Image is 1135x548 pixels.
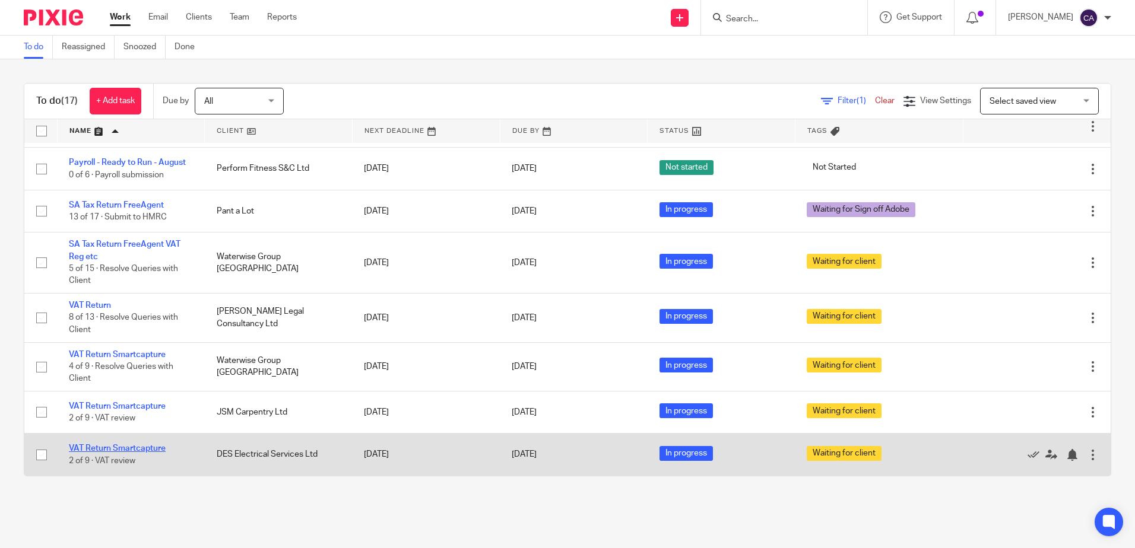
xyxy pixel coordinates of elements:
td: Perform Fitness S&C Ltd [205,148,353,190]
span: [DATE] [512,362,537,371]
span: In progress [660,202,713,217]
span: In progress [660,403,713,418]
span: Get Support [896,13,942,21]
span: 2 of 9 · VAT review [69,457,135,465]
a: Reassigned [62,36,115,59]
a: VAT Return [69,301,111,310]
td: [DATE] [352,434,500,476]
span: [DATE] [512,207,537,215]
span: (17) [61,96,78,106]
span: Not Started [807,160,862,175]
span: 0 of 6 · Payroll submission [69,171,164,179]
input: Search [725,14,832,25]
a: Email [148,11,168,23]
a: Clients [186,11,212,23]
a: Mark as done [1028,448,1045,460]
a: Payroll - Ready to Run - August [69,158,186,167]
span: [DATE] [512,259,537,267]
a: Snoozed [123,36,166,59]
td: Waterwise Group [GEOGRAPHIC_DATA] [205,232,353,294]
a: SA Tax Return FreeAgent VAT Reg etc [69,240,180,260]
a: VAT Return Smartcapture [69,351,166,359]
span: Not started [660,160,714,175]
span: Waiting for client [807,309,882,324]
span: Waiting for client [807,358,882,372]
a: Reports [267,11,297,23]
a: VAT Return Smartcapture [69,402,166,410]
img: Pixie [24,9,83,26]
a: + Add task [90,88,141,114]
h1: To do [36,95,78,107]
img: svg%3E [1079,8,1098,27]
td: [DATE] [352,232,500,294]
span: [DATE] [512,451,537,459]
p: Due by [163,95,189,107]
td: [DATE] [352,342,500,391]
span: All [204,97,213,106]
span: (1) [857,97,866,105]
span: View Settings [920,97,971,105]
span: Waiting for client [807,403,882,418]
a: To do [24,36,53,59]
span: Tags [807,128,828,134]
span: In progress [660,358,713,372]
a: Team [230,11,249,23]
a: VAT Return Smartcapture [69,444,166,453]
span: In progress [660,309,713,324]
a: SA Tax Return FreeAgent [69,201,164,209]
span: 2 of 9 · VAT review [69,414,135,422]
span: [DATE] [512,408,537,416]
td: [DATE] [352,294,500,342]
td: JSM Carpentry Ltd [205,391,353,434]
span: [DATE] [512,165,537,173]
a: Work [110,11,131,23]
td: Pant a Lot [205,190,353,232]
td: [DATE] [352,190,500,232]
span: 13 of 17 · Submit to HMRC [69,213,167,221]
span: In progress [660,254,713,269]
span: Select saved view [990,97,1056,106]
a: Done [175,36,204,59]
td: Waterwise Group [GEOGRAPHIC_DATA] [205,342,353,391]
span: Waiting for client [807,446,882,461]
span: 5 of 15 · Resolve Queries with Client [69,265,178,285]
span: Waiting for client [807,254,882,269]
td: [PERSON_NAME] Legal Consultancy Ltd [205,294,353,342]
span: In progress [660,446,713,461]
td: [DATE] [352,391,500,434]
span: 4 of 9 · Resolve Queries with Client [69,362,173,383]
span: Filter [838,97,875,105]
td: [DATE] [352,148,500,190]
td: DES Electrical Services Ltd [205,434,353,476]
span: 8 of 13 · Resolve Queries with Client [69,314,178,334]
span: Waiting for Sign off Adobe [807,202,915,217]
span: [DATE] [512,314,537,322]
a: Clear [875,97,895,105]
p: [PERSON_NAME] [1008,11,1073,23]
